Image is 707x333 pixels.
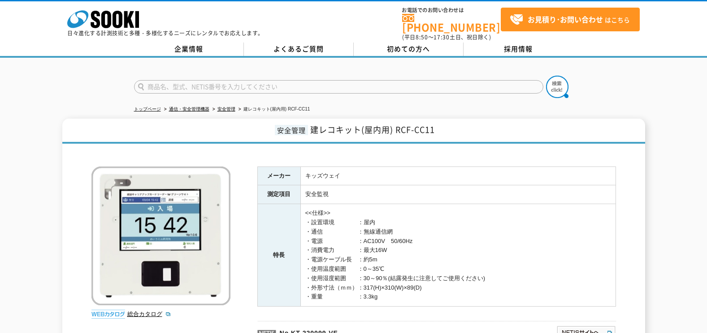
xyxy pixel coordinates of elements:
td: 安全監視 [300,185,616,204]
li: 建レコキット(屋内用) RCF-CC11 [237,105,310,114]
th: メーカー [257,166,300,185]
a: 安全管理 [217,107,235,111]
th: 特長 [257,204,300,307]
a: 初めての方へ [354,43,464,56]
a: 企業情報 [134,43,244,56]
a: 通信・安全管理機器 [169,107,209,111]
span: 8:50 [416,33,428,41]
img: btn_search.png [546,76,568,98]
td: キッズウェイ [300,166,616,185]
p: 日々進化する計測技術と多種・多様化するニーズにレンタルでお応えします。 [67,30,264,36]
a: よくあるご質問 [244,43,354,56]
a: 採用情報 [464,43,573,56]
span: 安全管理 [275,125,308,135]
span: 建レコキット(屋内用) RCF-CC11 [310,124,435,136]
strong: お見積り･お問い合わせ [528,14,603,25]
td: <<仕様>> ・設置環境 ：屋内 ・通信 ：無線通信網 ・電源 ：AC100V 50/60Hz ・消費電力 ：最大16W ・電源ケーブル長 ：約5m ・使用温度範囲 ：0～35℃ ・使用湿度範囲... [300,204,616,307]
a: トップページ [134,107,161,111]
input: 商品名、型式、NETIS番号を入力してください [134,80,543,94]
a: 総合カタログ [127,311,171,317]
span: はこちら [510,13,630,26]
span: 17:30 [434,33,450,41]
span: (平日 ～ 土日、祝日除く) [402,33,491,41]
img: 建レコキット(屋内用) RCF-CC11 [91,166,230,305]
span: お電話でのお問い合わせは [402,8,501,13]
img: webカタログ [91,310,125,319]
a: [PHONE_NUMBER] [402,14,501,32]
th: 測定項目 [257,185,300,204]
a: お見積り･お問い合わせはこちら [501,8,640,31]
span: 初めての方へ [387,44,430,54]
